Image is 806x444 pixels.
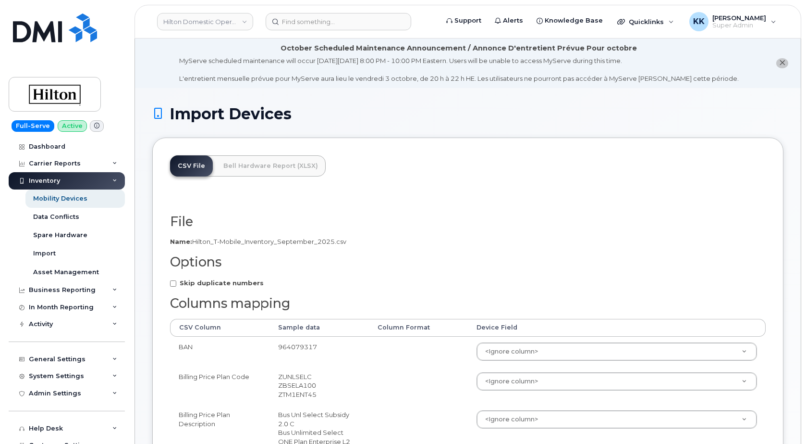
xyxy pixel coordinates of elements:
h2: Columns mapping [170,296,766,311]
p: Hilton_T-Mobile_Inventory_September_2025.csv [170,237,766,246]
span: <Ignore column> [479,415,538,424]
div: MyServe scheduled maintenance will occur [DATE][DATE] 8:00 PM - 10:00 PM Eastern. Users will be u... [179,56,739,83]
a: <Ignore column> [477,411,757,428]
strong: Name: [170,238,192,245]
a: Bell Hardware Report (XLSX) [216,155,326,177]
iframe: Messenger Launcher [764,402,799,437]
td: ZUNLSELC ZBSELA100 ZTM1ENT45 [269,367,369,405]
a: CSV File [170,155,213,177]
td: Billing Price Plan Code [170,367,269,405]
th: Sample data [269,319,369,336]
div: October Scheduled Maintenance Announcement / Annonce D'entretient Prévue Pour octobre [281,43,637,53]
th: Column Format [369,319,468,336]
td: BAN [170,337,269,367]
span: <Ignore column> [479,377,538,386]
td: 964079317 [269,337,369,367]
input: Skip duplicate numbers [170,280,176,287]
th: Device Field [468,319,766,336]
h2: File [170,215,766,229]
h2: Options [170,255,766,269]
button: close notification [776,58,788,68]
th: CSV Column [170,319,269,336]
a: <Ignore column> [477,343,757,360]
span: <Ignore column> [479,347,538,356]
h1: Import Devices [152,105,783,122]
a: <Ignore column> [477,373,757,390]
strong: Skip duplicate numbers [180,279,264,287]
